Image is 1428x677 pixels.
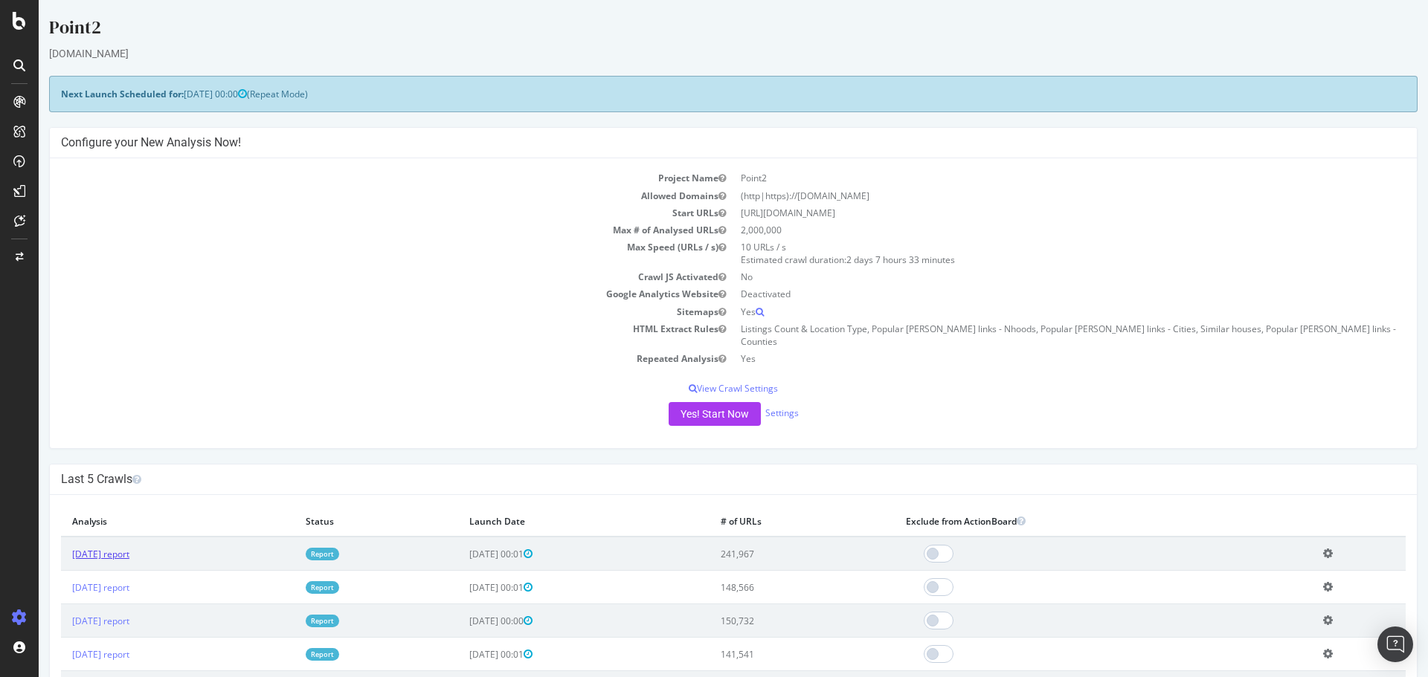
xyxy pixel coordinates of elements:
[22,204,695,221] td: Start URLs
[671,506,856,537] th: # of URLs
[419,506,671,537] th: Launch Date
[695,204,1367,221] td: [URL][DOMAIN_NAME]
[22,239,695,268] td: Max Speed (URLs / s)
[22,303,695,320] td: Sitemaps
[22,135,1367,150] h4: Configure your New Analysis Now!
[671,571,856,604] td: 148,566
[256,506,419,537] th: Status
[630,402,722,426] button: Yes! Start Now
[33,615,91,627] a: [DATE] report
[695,285,1367,302] td: Deactivated
[22,285,695,302] td: Google Analytics Website
[695,169,1367,187] td: Point2
[22,350,695,367] td: Repeated Analysis
[267,615,300,627] a: Report
[856,506,1273,537] th: Exclude from ActionBoard
[671,604,856,638] td: 150,732
[1377,626,1413,662] div: Open Intercom Messenger
[22,382,1367,395] p: View Crawl Settings
[695,303,1367,320] td: Yes
[671,537,856,571] td: 241,967
[22,506,256,537] th: Analysis
[22,320,695,350] td: HTML Extract Rules
[22,268,695,285] td: Crawl JS Activated
[431,648,494,661] span: [DATE] 00:01
[695,268,1367,285] td: No
[10,15,1379,46] div: Point2
[267,548,300,560] a: Report
[10,46,1379,61] div: [DOMAIN_NAME]
[33,581,91,594] a: [DATE] report
[671,638,856,671] td: 141,541
[695,221,1367,239] td: 2,000,000
[695,320,1367,350] td: Listings Count & Location Type, Popular [PERSON_NAME] links - Nhoods, Popular [PERSON_NAME] links...
[695,350,1367,367] td: Yes
[431,548,494,560] span: [DATE] 00:01
[431,581,494,594] span: [DATE] 00:01
[727,406,760,419] a: Settings
[145,88,208,100] span: [DATE] 00:00
[22,472,1367,487] h4: Last 5 Crawls
[808,253,916,266] span: 2 days 7 hours 33 minutes
[695,187,1367,204] td: (http|https)://[DOMAIN_NAME]
[33,648,91,661] a: [DATE] report
[33,548,91,560] a: [DATE] report
[267,648,300,661] a: Report
[10,76,1379,112] div: (Repeat Mode)
[22,187,695,204] td: Allowed Domains
[22,221,695,239] td: Max # of Analysed URLs
[431,615,494,627] span: [DATE] 00:00
[22,88,145,100] strong: Next Launch Scheduled for:
[695,239,1367,268] td: 10 URLs / s Estimated crawl duration:
[267,581,300,594] a: Report
[22,169,695,187] td: Project Name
